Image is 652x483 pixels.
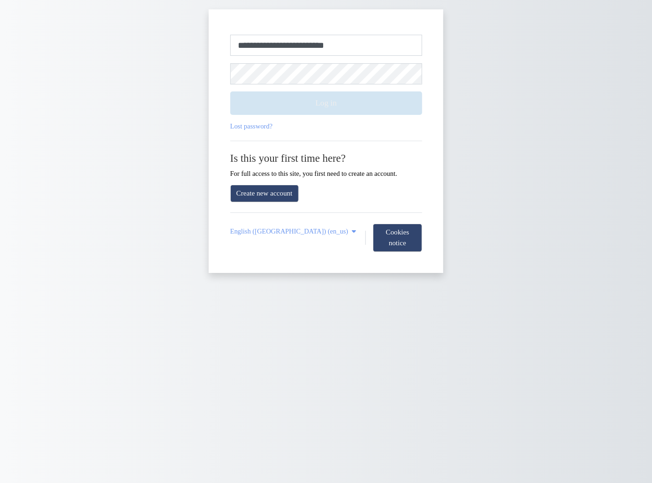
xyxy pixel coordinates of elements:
button: Log in [230,91,422,115]
a: Lost password? [230,122,273,130]
div: For full access to this site, you first need to create an account. [230,152,422,177]
a: English (United States) ‎(en_us)‎ [230,227,358,235]
h2: Is this your first time here? [230,152,422,165]
button: Cookies notice [373,224,422,252]
a: Create new account [230,185,299,202]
